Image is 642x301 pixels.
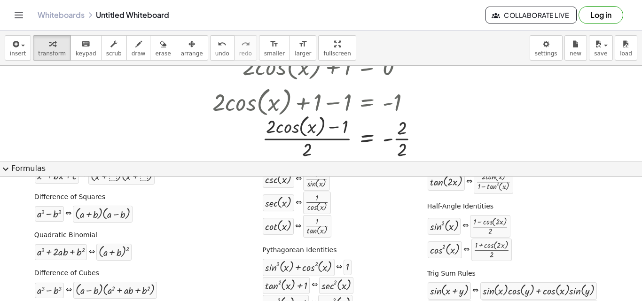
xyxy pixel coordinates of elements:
div: ⇔ [296,174,302,185]
div: ⇔ [336,262,342,273]
span: arrange [181,50,203,57]
span: Collaborate Live [493,11,569,19]
button: save [589,35,613,61]
span: new [570,50,581,57]
span: redo [239,50,252,57]
span: save [594,50,607,57]
span: transform [38,50,66,57]
label: Half-Angle Identities [427,202,493,211]
button: format_sizesmaller [259,35,290,61]
span: load [620,50,632,57]
div: ⇔ [463,245,470,255]
span: erase [155,50,171,57]
button: draw [126,35,151,61]
button: transform [33,35,71,61]
button: settings [530,35,563,61]
i: undo [218,39,227,50]
button: new [564,35,587,61]
button: redoredo [234,35,257,61]
div: ⇔ [312,280,318,291]
div: ⇔ [462,221,469,232]
i: redo [241,39,250,50]
button: Collaborate Live [485,7,577,23]
i: format_size [298,39,307,50]
span: scrub [106,50,122,57]
button: load [615,35,637,61]
span: insert [10,50,26,57]
button: Toggle navigation [11,8,26,23]
i: format_size [270,39,279,50]
label: Trig Sum Rules [427,269,476,278]
span: fullscreen [323,50,351,57]
button: erase [150,35,176,61]
button: undoundo [210,35,235,61]
button: arrange [176,35,208,61]
span: draw [132,50,146,57]
div: ⇒ [80,170,86,181]
div: ⇔ [466,177,472,187]
i: keyboard [81,39,90,50]
button: Log in [579,6,623,24]
label: Pythagorean Identities [262,246,337,255]
span: larger [295,50,311,57]
span: keypad [76,50,96,57]
button: fullscreen [318,35,356,61]
span: settings [535,50,557,57]
button: keyboardkeypad [70,35,102,61]
div: ⇔ [65,208,71,219]
span: smaller [264,50,285,57]
button: format_sizelarger [290,35,316,61]
label: Difference of Squares [34,193,105,202]
div: ⇔ [295,221,301,232]
label: Quadratic Binomial [34,231,97,240]
div: ⇔ [66,285,72,296]
div: ⇔ [296,198,302,208]
div: ⇔ [472,286,478,296]
label: Difference of Cubes [34,269,99,278]
a: Whiteboards [38,10,85,20]
button: insert [5,35,31,61]
span: undo [215,50,229,57]
div: ⇔ [89,247,95,258]
button: scrub [101,35,127,61]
